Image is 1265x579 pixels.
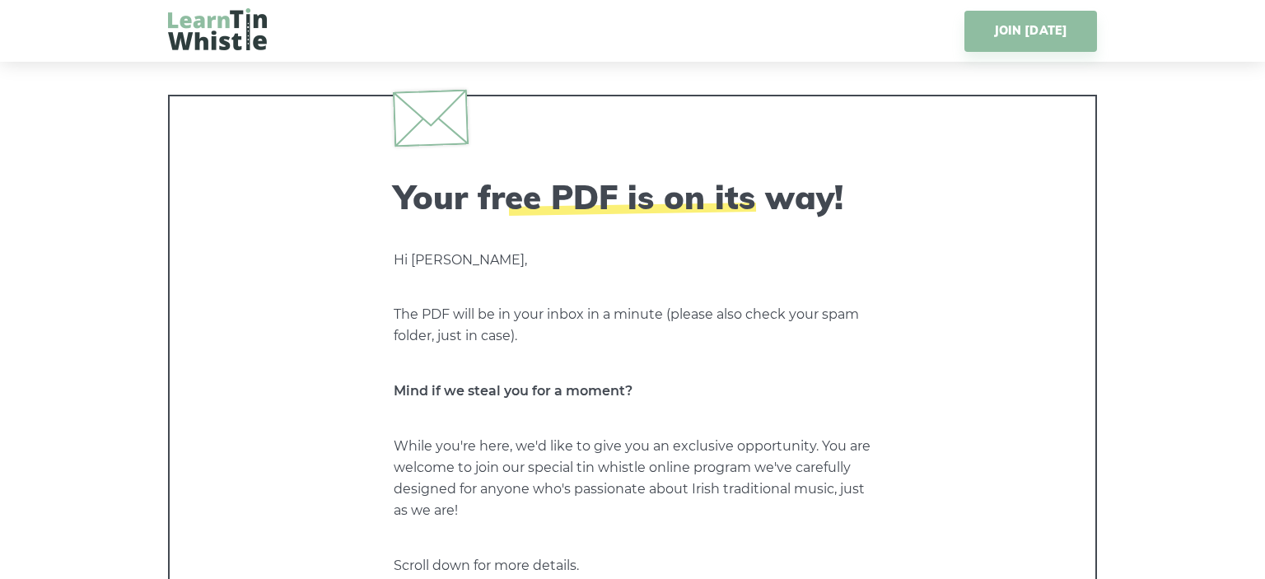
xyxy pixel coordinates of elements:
[394,304,871,347] p: The PDF will be in your inbox in a minute (please also check your spam folder, just in case).
[393,89,469,147] img: envelope.svg
[964,11,1097,52] a: JOIN [DATE]
[394,436,871,521] p: While you're here, we'd like to give you an exclusive opportunity. You are welcome to join our sp...
[394,383,632,399] strong: Mind if we steal you for a moment?
[394,555,871,577] p: Scroll down for more details.
[394,177,871,217] h2: Your free PDF is on its way!
[168,8,267,50] img: LearnTinWhistle.com
[394,250,871,271] p: Hi [PERSON_NAME],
